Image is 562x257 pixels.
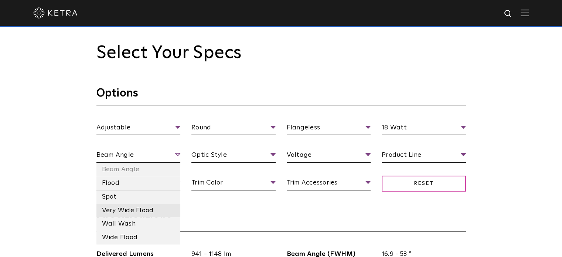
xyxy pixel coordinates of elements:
h3: Specifications [96,213,466,232]
img: ketra-logo-2019-white [33,7,78,18]
li: Spot [96,190,181,204]
span: Flangeless [287,122,371,135]
span: 18 Watt [382,122,466,135]
img: search icon [504,9,513,18]
span: Round [191,122,276,135]
li: Very Wide Flood [96,204,181,217]
span: Voltage [287,150,371,163]
li: Wall Wash [96,217,181,231]
span: Reset [382,176,466,192]
span: Adjustable [96,122,181,135]
img: Hamburger%20Nav.svg [521,9,529,16]
span: Beam Angle [96,150,181,163]
li: Flood [96,176,181,190]
span: Optic Style [191,150,276,163]
span: Trim Accessories [287,177,371,190]
li: Wide Flood [96,231,181,244]
h3: Options [96,86,466,105]
span: Product Line [382,150,466,163]
h2: Select Your Specs [96,43,466,64]
li: Beam Angle [96,163,181,176]
span: Trim Color [191,177,276,190]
